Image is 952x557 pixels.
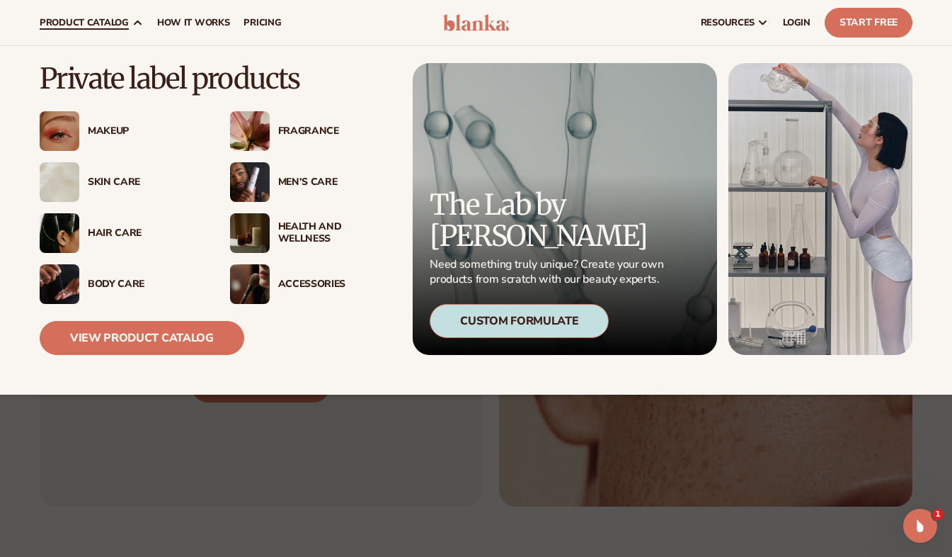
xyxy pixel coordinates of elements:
[230,162,270,202] img: Male holding moisturizer bottle.
[40,111,79,151] img: Female with glitter eye makeup.
[88,176,202,189] div: Skin Care
[243,17,281,28] span: pricing
[230,264,270,304] img: Female with makeup brush.
[88,125,202,137] div: Makeup
[728,63,912,355] img: Female in lab with equipment.
[278,278,392,291] div: Accessories
[413,63,717,355] a: Microscopic product formula. The Lab by [PERSON_NAME] Need something truly unique? Create your ow...
[278,221,392,245] div: Health And Wellness
[278,125,392,137] div: Fragrance
[932,509,944,520] span: 1
[430,189,667,252] p: The Lab by [PERSON_NAME]
[230,111,270,151] img: Pink blooming flower.
[701,17,755,28] span: resources
[443,14,510,31] img: logo
[430,257,667,287] p: Need something truly unique? Create your own products from scratch with our beauty experts.
[40,213,79,253] img: Female hair pulled back with clips.
[903,509,937,543] iframe: Intercom live chat
[40,162,202,202] a: Cream moisturizer swatch. Skin Care
[230,264,392,304] a: Female with makeup brush. Accessories
[40,321,244,355] a: View Product Catalog
[278,176,392,189] div: Men’s Care
[825,8,912,38] a: Start Free
[88,278,202,291] div: Body Care
[783,17,810,28] span: LOGIN
[40,111,202,151] a: Female with glitter eye makeup. Makeup
[430,304,609,338] div: Custom Formulate
[40,264,202,304] a: Male hand applying moisturizer. Body Care
[230,162,392,202] a: Male holding moisturizer bottle. Men’s Care
[157,17,230,28] span: How It Works
[40,162,79,202] img: Cream moisturizer swatch.
[88,227,202,240] div: Hair Care
[40,17,129,28] span: product catalog
[230,213,270,253] img: Candles and incense on table.
[40,63,391,94] p: Private label products
[40,264,79,304] img: Male hand applying moisturizer.
[230,213,392,253] a: Candles and incense on table. Health And Wellness
[40,213,202,253] a: Female hair pulled back with clips. Hair Care
[230,111,392,151] a: Pink blooming flower. Fragrance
